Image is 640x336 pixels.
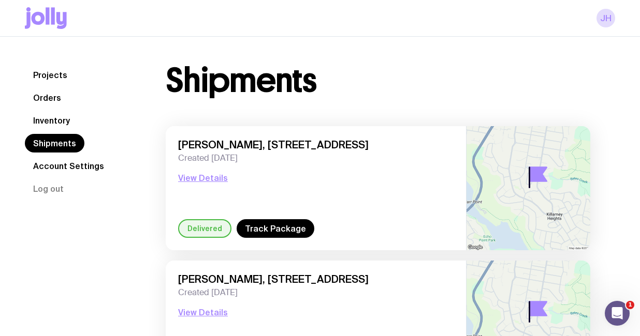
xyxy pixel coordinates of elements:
[25,111,78,130] a: Inventory
[178,172,228,184] button: View Details
[626,301,634,309] span: 1
[467,126,590,250] img: staticmap
[178,139,454,151] span: [PERSON_NAME], [STREET_ADDRESS]
[25,134,84,152] a: Shipments
[597,9,615,27] a: JH
[178,219,231,238] div: Delivered
[25,66,76,84] a: Projects
[166,64,316,97] h1: Shipments
[178,153,454,163] span: Created [DATE]
[25,179,72,198] button: Log out
[605,301,630,326] iframe: Intercom live chat
[237,219,314,238] a: Track Package
[178,306,228,318] button: View Details
[178,287,454,298] span: Created [DATE]
[25,157,112,175] a: Account Settings
[25,88,69,107] a: Orders
[178,273,454,285] span: [PERSON_NAME], [STREET_ADDRESS]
